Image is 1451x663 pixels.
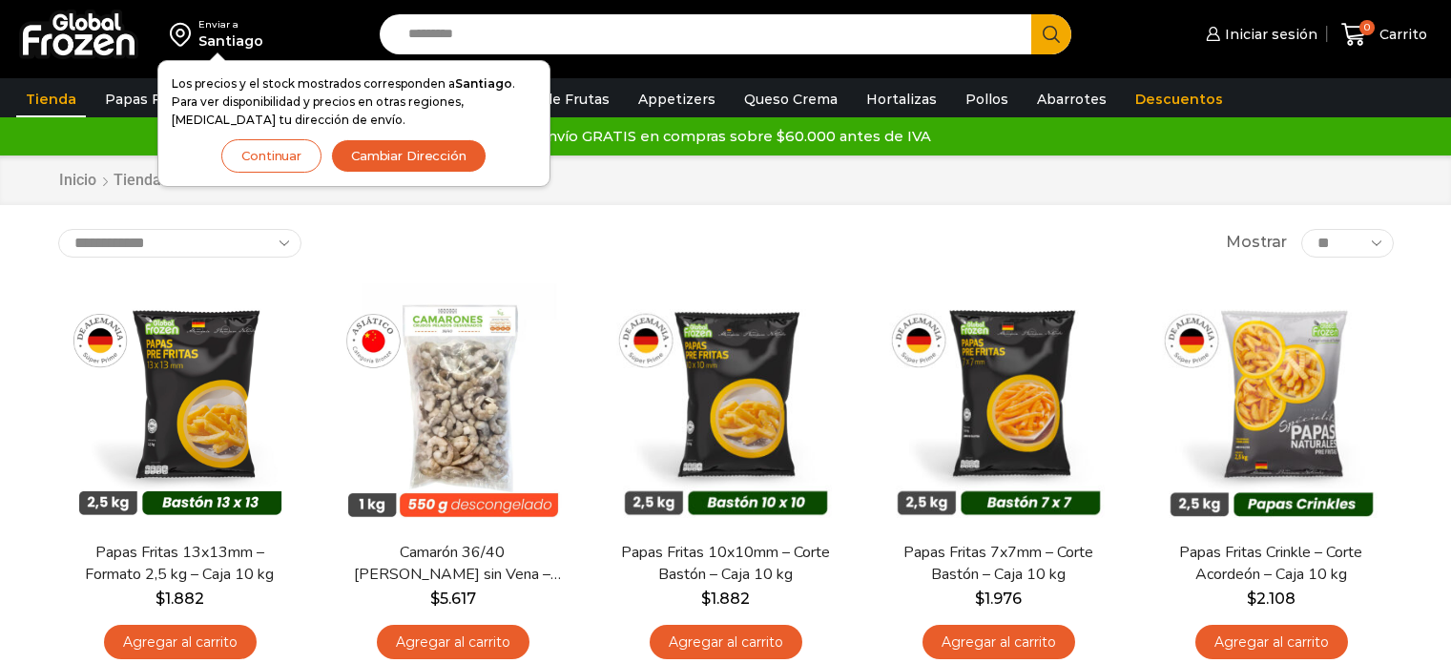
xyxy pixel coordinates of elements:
button: Continuar [221,139,321,173]
span: Mostrar [1226,232,1287,254]
a: Tienda [16,81,86,117]
a: Descuentos [1126,81,1233,117]
span: $ [975,590,985,608]
a: Camarón 36/40 [PERSON_NAME] sin Vena – Bronze – Caja 10 kg [342,542,562,586]
bdi: 1.882 [701,590,750,608]
a: Agregar al carrito: “Papas Fritas 13x13mm - Formato 2,5 kg - Caja 10 kg” [104,625,257,660]
a: Agregar al carrito: “Papas Fritas Crinkle - Corte Acordeón - Caja 10 kg” [1195,625,1348,660]
a: Papas Fritas 10x10mm – Corte Bastón – Caja 10 kg [615,542,835,586]
a: Queso Crema [735,81,847,117]
div: Enviar a [198,18,263,31]
select: Pedido de la tienda [58,229,301,258]
a: Inicio [58,170,97,192]
button: Cambiar Dirección [331,139,487,173]
bdi: 5.617 [430,590,476,608]
img: address-field-icon.svg [170,18,198,51]
a: Pulpa de Frutas [490,81,619,117]
a: Pollos [956,81,1018,117]
a: Papas Fritas [95,81,201,117]
strong: Santiago [455,76,512,91]
span: $ [1247,590,1256,608]
a: Papas Fritas 7x7mm – Corte Bastón – Caja 10 kg [888,542,1108,586]
a: Hortalizas [857,81,946,117]
bdi: 1.976 [975,590,1022,608]
a: Papas Fritas Crinkle – Corte Acordeón – Caja 10 kg [1161,542,1380,586]
p: Los precios y el stock mostrados corresponden a . Para ver disponibilidad y precios en otras regi... [172,74,536,130]
h1: Tienda [114,171,161,189]
a: Papas Fritas 13x13mm – Formato 2,5 kg – Caja 10 kg [70,542,289,586]
a: Agregar al carrito: “Papas Fritas 7x7mm - Corte Bastón - Caja 10 kg” [922,625,1075,660]
span: Carrito [1375,25,1427,44]
a: Abarrotes [1027,81,1116,117]
span: 0 [1359,20,1375,35]
span: $ [701,590,711,608]
a: Agregar al carrito: “Papas Fritas 10x10mm - Corte Bastón - Caja 10 kg” [650,625,802,660]
div: Santiago [198,31,263,51]
span: Iniciar sesión [1220,25,1317,44]
bdi: 1.882 [155,590,204,608]
span: $ [430,590,440,608]
span: $ [155,590,165,608]
a: Agregar al carrito: “Camarón 36/40 Crudo Pelado sin Vena - Bronze - Caja 10 kg” [377,625,529,660]
a: 0 Carrito [1337,12,1432,57]
a: Iniciar sesión [1201,15,1317,53]
a: Appetizers [629,81,725,117]
bdi: 2.108 [1247,590,1296,608]
button: Search button [1031,14,1071,54]
nav: Breadcrumb [58,170,161,192]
